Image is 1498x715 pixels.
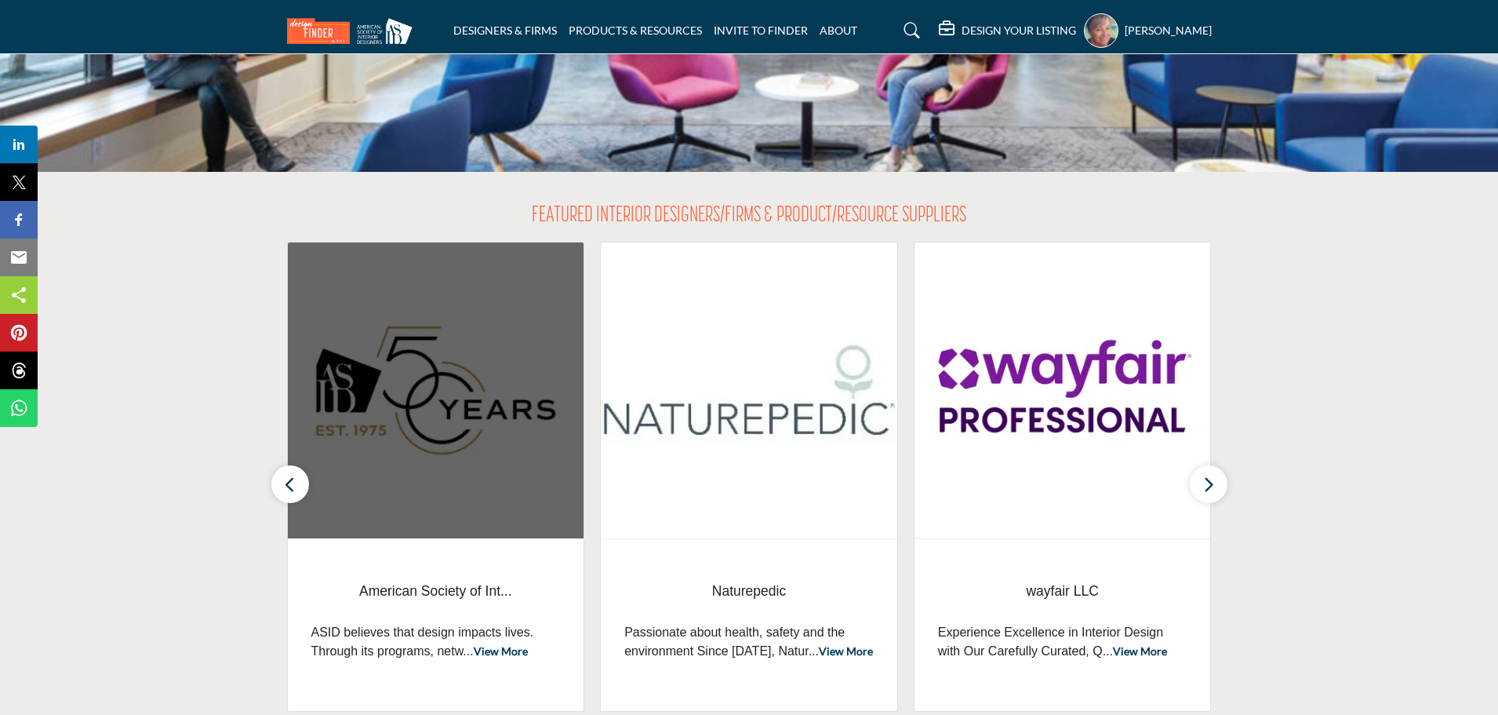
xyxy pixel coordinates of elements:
[287,18,420,44] img: Site Logo
[311,571,561,612] span: American Society of Interior Designers
[311,623,561,661] p: ASID believes that design impacts lives. Through its programs, netw...
[938,571,1187,612] a: wayfair LLC
[939,21,1076,40] div: DESIGN YOUR LISTING
[938,581,1187,601] span: wayfair LLC
[569,24,702,37] a: PRODUCTS & RESOURCES
[714,24,808,37] a: INVITE TO FINDER
[601,243,897,538] img: Naturepedic
[624,571,874,612] a: Naturepedic
[820,24,857,37] a: ABOUT
[624,581,874,601] span: Naturepedic
[453,24,557,37] a: DESIGNERS & FIRMS
[288,243,584,538] img: American Society of Interior Designers
[819,644,873,658] a: View More
[1125,23,1212,38] h5: [PERSON_NAME]
[474,644,528,658] a: View More
[1084,13,1118,48] button: Show hide supplier dropdown
[1113,644,1167,658] a: View More
[914,243,1211,538] img: wayfair LLC
[889,18,930,43] a: Search
[311,571,561,612] a: American Society of Int...
[938,623,1187,661] p: Experience Excellence in Interior Design with Our Carefully Curated, Q...
[962,24,1076,38] h5: DESIGN YOUR LISTING
[624,623,874,661] p: Passionate about health, safety and the environment Since [DATE], Natur...
[532,203,966,230] h2: FEATURED INTERIOR DESIGNERS/FIRMS & PRODUCT/RESOURCE SUPPLIERS
[311,581,561,601] span: American Society of Int...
